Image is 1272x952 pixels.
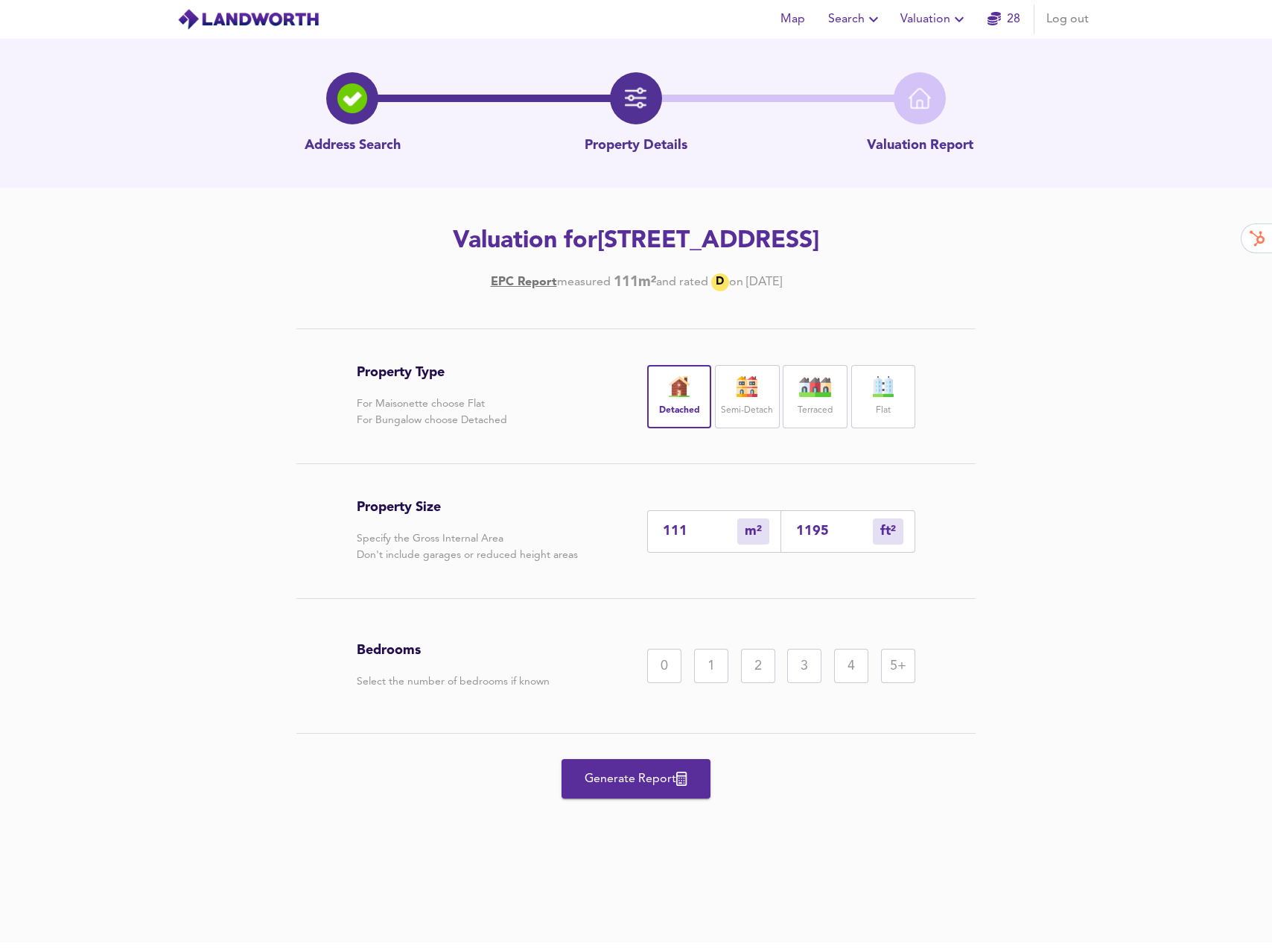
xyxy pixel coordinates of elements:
label: Flat [876,402,891,420]
div: 2 [741,649,775,683]
img: flat-icon [865,376,902,397]
a: EPC Report [491,274,557,291]
span: Map [775,9,810,30]
label: Semi-Detach [721,402,773,420]
button: Generate Report [562,759,710,799]
div: Terraced [783,365,847,428]
div: measured [557,274,611,291]
img: logo [177,8,319,31]
div: Flat [851,365,915,428]
div: [DATE] [491,273,782,291]
div: m² [737,518,769,545]
img: filter-icon [625,87,647,110]
div: 0 [647,649,681,683]
button: 28 [980,4,1028,34]
div: 1 [694,649,728,683]
h3: Property Size [357,499,578,515]
h3: Bedrooms [357,642,550,659]
h2: Valuation for [STREET_ADDRESS] [214,225,1058,258]
p: Property Details [585,136,687,156]
button: Log out [1040,4,1095,34]
div: m² [873,518,903,545]
div: 3 [787,649,821,683]
div: Semi-Detach [715,365,779,428]
p: Valuation Report [867,136,973,156]
div: 5+ [881,649,915,683]
img: home-icon [909,87,931,110]
button: Search [822,4,888,34]
button: Map [769,4,816,34]
input: Sqft [796,524,873,539]
label: Detached [659,402,700,420]
div: D [711,273,729,291]
img: search-icon [337,83,367,113]
div: on [729,274,743,291]
div: Detached [647,365,711,428]
span: Generate Report [576,769,696,790]
button: Valuation [894,4,974,34]
input: Enter sqm [663,524,737,539]
p: Address Search [305,136,401,156]
img: house-icon [661,376,698,397]
p: For Maisonette choose Flat For Bungalow choose Detached [357,396,507,428]
p: Specify the Gross Internal Area Don't include garages or reduced height areas [357,530,578,563]
label: Terraced [798,402,833,420]
b: 111 m² [614,274,656,291]
img: house-icon [797,376,834,397]
div: 4 [834,649,868,683]
img: house-icon [728,376,766,397]
div: and rated [656,274,708,291]
h3: Property Type [357,364,507,381]
a: 28 [988,9,1020,30]
span: Search [828,9,883,30]
p: Select the number of bedrooms if known [357,673,550,690]
span: Valuation [900,9,968,30]
span: Log out [1046,9,1089,30]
